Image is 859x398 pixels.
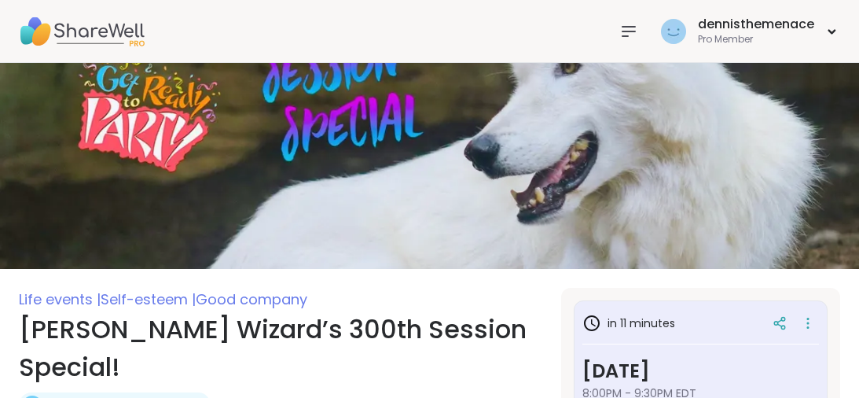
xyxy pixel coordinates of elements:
[19,289,101,309] span: Life events |
[698,33,814,46] div: Pro Member
[661,19,686,44] img: dennisthemenace
[101,289,196,309] span: Self-esteem |
[19,311,542,386] h1: [PERSON_NAME] Wizard’s 300th Session Special!
[582,314,675,333] h3: in 11 minutes
[19,4,145,59] img: ShareWell Nav Logo
[196,289,307,309] span: Good company
[698,16,814,33] div: dennisthemenace
[582,357,819,385] h3: [DATE]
